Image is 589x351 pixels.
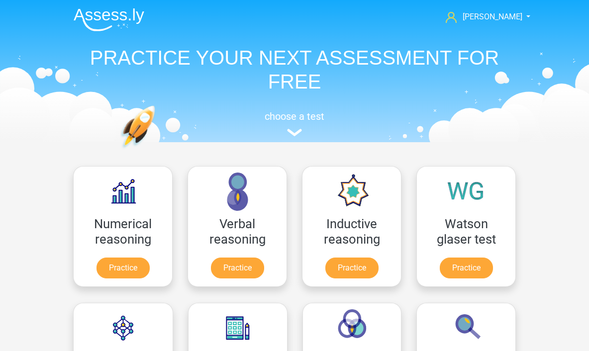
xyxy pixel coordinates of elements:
[325,258,379,278] a: Practice
[66,110,523,122] h5: choose a test
[211,258,264,278] a: Practice
[463,12,522,21] span: [PERSON_NAME]
[66,110,523,137] a: choose a test
[74,8,144,31] img: Assessly
[66,46,523,93] h1: PRACTICE YOUR NEXT ASSESSMENT FOR FREE
[287,129,302,136] img: assessment
[97,258,150,278] a: Practice
[442,11,523,23] a: [PERSON_NAME]
[120,105,194,195] img: practice
[440,258,493,278] a: Practice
